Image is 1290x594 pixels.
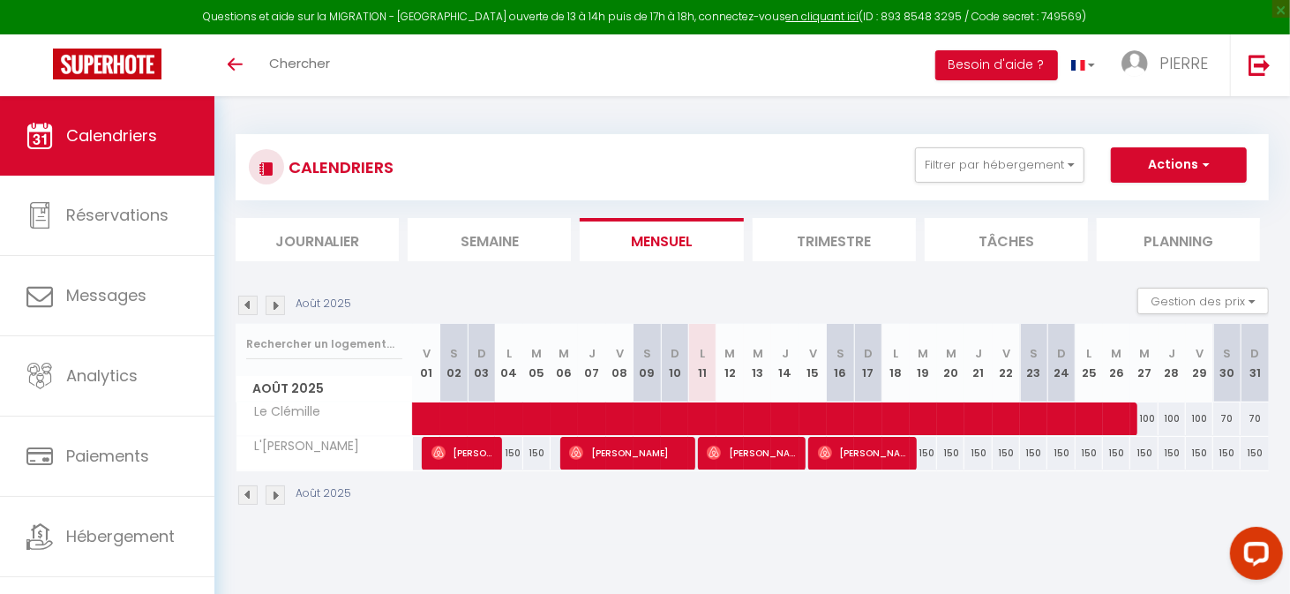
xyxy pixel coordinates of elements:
th: 06 [551,324,578,402]
div: 150 [1159,437,1186,470]
abbr: M [1139,345,1150,362]
div: 150 [1047,437,1075,470]
abbr: L [506,345,512,362]
abbr: D [671,345,679,362]
th: 28 [1159,324,1186,402]
th: 12 [716,324,744,402]
th: 22 [993,324,1020,402]
button: Gestion des prix [1137,288,1269,314]
th: 09 [634,324,661,402]
div: 150 [1241,437,1269,470]
a: en cliquant ici [786,9,859,24]
th: 13 [744,324,771,402]
abbr: D [1057,345,1066,362]
abbr: M [559,345,570,362]
th: 21 [964,324,992,402]
span: Chercher [269,54,330,72]
iframe: LiveChat chat widget [1216,520,1290,594]
th: 02 [440,324,468,402]
div: 150 [1186,437,1213,470]
button: Actions [1111,147,1247,183]
img: Super Booking [53,49,161,79]
abbr: M [1112,345,1122,362]
div: 150 [523,437,551,470]
abbr: M [753,345,763,362]
th: 30 [1213,324,1241,402]
abbr: S [1030,345,1038,362]
div: 150 [1020,437,1047,470]
abbr: V [809,345,817,362]
th: 23 [1020,324,1047,402]
th: 26 [1103,324,1130,402]
span: Paiements [66,445,149,467]
span: Calendriers [66,124,157,147]
div: 150 [910,437,937,470]
span: [PERSON_NAME] [818,436,909,470]
span: PIERRE [1159,52,1208,74]
abbr: S [836,345,844,362]
div: 150 [1130,437,1158,470]
abbr: J [589,345,596,362]
th: 01 [413,324,440,402]
th: 10 [661,324,688,402]
abbr: M [946,345,956,362]
th: 14 [771,324,799,402]
th: 29 [1186,324,1213,402]
div: 150 [1076,437,1103,470]
abbr: J [782,345,789,362]
th: 18 [882,324,910,402]
abbr: J [1168,345,1175,362]
th: 27 [1130,324,1158,402]
div: 150 [964,437,992,470]
th: 07 [578,324,605,402]
abbr: L [1086,345,1091,362]
abbr: M [918,345,928,362]
th: 20 [937,324,964,402]
abbr: J [975,345,982,362]
th: 19 [910,324,937,402]
th: 25 [1076,324,1103,402]
abbr: D [1250,345,1259,362]
abbr: D [477,345,486,362]
button: Besoin d'aide ? [935,50,1058,80]
abbr: S [643,345,651,362]
span: Réservations [66,204,169,226]
abbr: L [893,345,898,362]
th: 17 [854,324,881,402]
a: ... PIERRE [1108,34,1230,96]
abbr: M [724,345,735,362]
input: Rechercher un logement... [246,328,402,360]
p: Août 2025 [296,485,351,502]
span: [PERSON_NAME] [569,436,687,470]
button: Filtrer par hébergement [915,147,1084,183]
th: 08 [606,324,634,402]
span: Analytics [66,365,138,387]
li: Journalier [236,218,399,261]
span: Le Clémille [239,402,326,422]
span: L'[PERSON_NAME] [239,437,364,456]
li: Trimestre [753,218,916,261]
abbr: V [1002,345,1010,362]
div: 150 [937,437,964,470]
abbr: S [450,345,458,362]
span: [PERSON_NAME] [707,436,798,470]
abbr: S [1223,345,1231,362]
li: Mensuel [580,218,743,261]
div: 150 [1103,437,1130,470]
div: 150 [1213,437,1241,470]
th: 24 [1047,324,1075,402]
li: Planning [1097,218,1260,261]
h3: CALENDRIERS [284,147,394,187]
abbr: V [423,345,431,362]
li: Semaine [408,218,571,261]
img: ... [1121,50,1148,77]
abbr: L [700,345,705,362]
li: Tâches [925,218,1088,261]
span: Hébergement [66,525,175,547]
th: 31 [1241,324,1269,402]
span: [PERSON_NAME] [431,436,495,470]
div: 150 [993,437,1020,470]
a: Chercher [256,34,343,96]
abbr: V [1196,345,1204,362]
th: 16 [827,324,854,402]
